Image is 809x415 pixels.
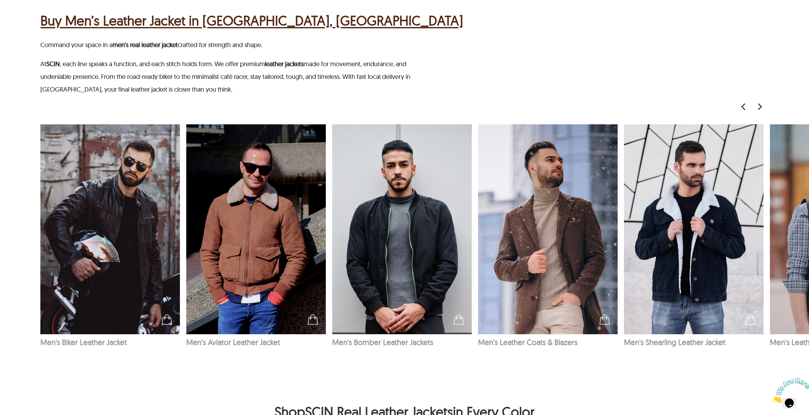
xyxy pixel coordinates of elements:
img: mens-aviator-leather-jacket-local-page [186,124,326,334]
p: Men's Aviator Leather Jacket [186,337,326,347]
a: mens-coats-and-blazer-leather-jacket-local-pagecart-icon.jpgMen's Leather Coats & Blazers [478,124,618,347]
p: Men's Bomber Leather Jackets [332,337,472,347]
img: left-arrow-icon [739,102,748,112]
img: mens-bomber-leather-jacket-local-page [332,124,472,334]
p: Men's Leather Coats & Blazers [478,337,618,347]
p: Men's Shearling Leather Jacket [624,337,764,347]
img: cart-icon.jpg [600,315,610,325]
img: right-arrow-icon [755,102,764,112]
img: cart-icon.jpg [454,315,464,325]
a: mens-sherling-leather-jacket-local-pagecart-icon.jpgMen's Shearling Leather Jacket [624,124,764,347]
a: mens-bomber-leather-jacket-local-pagecart-icon.jpgMen's Bomber Leather Jackets [332,124,472,347]
a: mens-aviator-leather-jacket-local-pagecart-icon.jpgMen's Aviator Leather Jacket [186,124,326,347]
a: Buy Men’s Leather Jacket in [GEOGRAPHIC_DATA], [GEOGRAPHIC_DATA] [40,10,463,31]
div: See Products [155,311,178,328]
div: See Products [301,311,324,328]
div: Men's Aviator Leather Jacket [186,124,326,334]
p: Command your space in a crafted for strength and shape. [40,38,425,51]
img: cart-icon.jpg [745,315,756,325]
div: See Products [593,311,616,328]
a: leather jackets [265,60,304,68]
img: mens-sherling-leather-jacket-local-page [624,124,764,334]
div: Buy Men’s Leather Jacket in Bozeman, MT [40,10,463,31]
div: See Products [447,311,470,328]
div: Men's Shearling Leather Jacket [624,124,764,334]
p: At , each line speaks a function, and each stitch holds form. We offer premium made for movement,... [40,58,425,96]
div: Men's Leather Coats & Blazers [478,124,618,334]
div: Men's Bomber Leather Jackets [332,124,472,334]
a: SCIN [46,60,60,68]
div: Men's Biker Leather Jacket [40,124,180,334]
img: mens-biker-leather-jackets-local-page [40,124,180,334]
iframe: chat widget [770,375,809,405]
img: mens-coats-and-blazer-leather-jacket-local-page [478,124,618,334]
img: cart-icon.jpg [162,315,172,325]
p: Men's Biker Leather Jacket [40,337,180,347]
a: men’s real leather jacket [113,41,178,49]
img: cart-icon.jpg [308,315,318,325]
a: mens-biker-leather-jackets-local-pagecart-icon.jpgMen's Biker Leather Jacket [40,124,180,347]
img: Chat attention grabber [3,3,42,28]
div: See Products [739,311,762,328]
